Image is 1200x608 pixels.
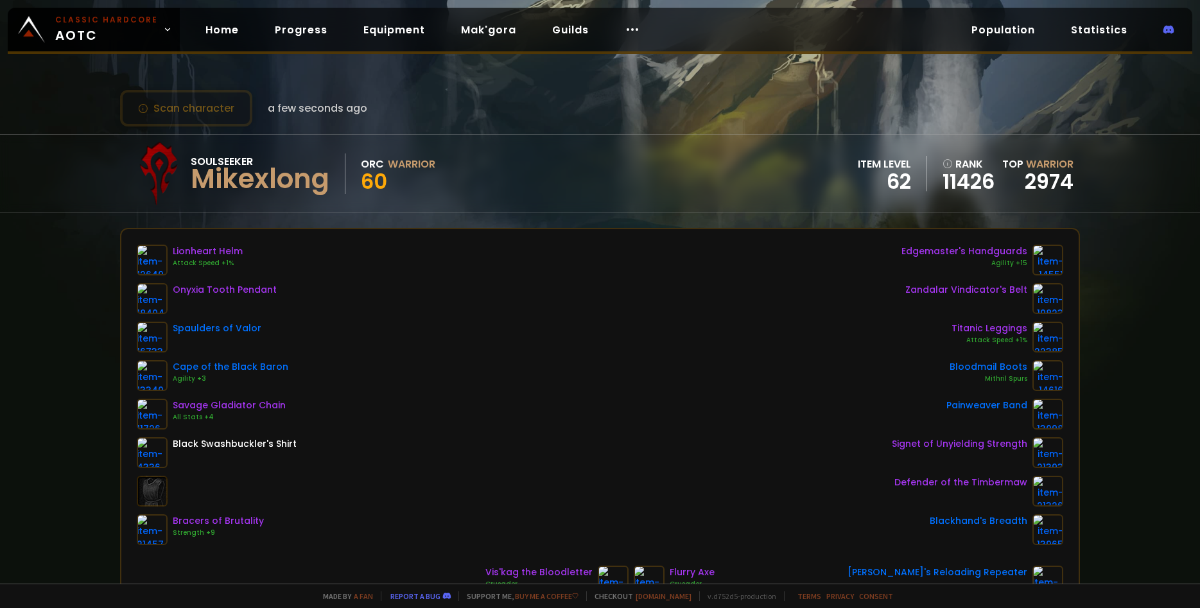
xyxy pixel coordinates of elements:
[137,283,168,314] img: item-18404
[173,283,277,297] div: Onyxia Tooth Pendant
[173,528,264,538] div: Strength +9
[1032,476,1063,507] img: item-21326
[173,399,286,412] div: Savage Gladiator Chain
[361,167,387,196] span: 60
[859,591,893,601] a: Consent
[826,591,854,601] a: Privacy
[173,322,261,335] div: Spaulders of Valor
[961,17,1045,43] a: Population
[55,14,158,26] small: Classic Hardcore
[670,579,715,589] div: Crusader
[173,437,297,451] div: Black Swashbuckler's Shirt
[586,591,691,601] span: Checkout
[137,245,168,275] img: item-12640
[943,172,995,191] a: 11426
[542,17,599,43] a: Guilds
[950,374,1027,384] div: Mithril Spurs
[353,17,435,43] a: Equipment
[195,17,249,43] a: Home
[952,335,1027,345] div: Attack Speed +1%
[137,360,168,391] img: item-13340
[137,514,168,545] img: item-21457
[901,258,1027,268] div: Agility +15
[858,156,911,172] div: item level
[388,156,435,172] div: Warrior
[699,591,776,601] span: v. d752d5 - production
[515,591,578,601] a: Buy me a coffee
[1032,360,1063,391] img: item-14616
[930,514,1027,528] div: Blackhand's Breadth
[946,399,1027,412] div: Painweaver Band
[950,360,1027,374] div: Bloodmail Boots
[451,17,526,43] a: Mak'gora
[137,437,168,468] img: item-4336
[1025,167,1074,196] a: 2974
[1026,157,1074,171] span: Warrior
[952,322,1027,335] div: Titanic Leggings
[137,399,168,430] img: item-11726
[1002,156,1074,172] div: Top
[458,591,578,601] span: Support me,
[8,8,180,51] a: Classic HardcoreAOTC
[191,169,329,189] div: Mikexlong
[315,591,373,601] span: Made by
[1032,437,1063,468] img: item-21393
[1032,322,1063,352] img: item-22385
[55,14,158,45] span: AOTC
[894,476,1027,489] div: Defender of the Timbermaw
[797,591,821,601] a: Terms
[173,360,288,374] div: Cape of the Black Baron
[173,514,264,528] div: Bracers of Brutality
[485,566,593,579] div: Vis'kag the Bloodletter
[390,591,440,601] a: Report a bug
[848,566,1027,579] div: [PERSON_NAME]'s Reloading Repeater
[1032,283,1063,314] img: item-19823
[1032,514,1063,545] img: item-13965
[120,90,252,126] button: Scan character
[173,412,286,422] div: All Stats +4
[485,579,593,589] div: Crusader
[670,566,715,579] div: Flurry Axe
[905,283,1027,297] div: Zandalar Vindicator's Belt
[858,172,911,191] div: 62
[1032,399,1063,430] img: item-13098
[265,17,338,43] a: Progress
[598,566,629,596] img: item-17075
[943,156,995,172] div: rank
[173,245,243,258] div: Lionheart Helm
[361,156,384,172] div: Orc
[901,245,1027,258] div: Edgemaster's Handguards
[191,153,329,169] div: Soulseeker
[892,437,1027,451] div: Signet of Unyielding Strength
[354,591,373,601] a: a fan
[1032,566,1063,596] img: item-22347
[634,566,665,596] img: item-871
[636,591,691,601] a: [DOMAIN_NAME]
[1032,245,1063,275] img: item-14551
[173,258,243,268] div: Attack Speed +1%
[137,322,168,352] img: item-16733
[268,100,367,116] span: a few seconds ago
[1061,17,1138,43] a: Statistics
[173,374,288,384] div: Agility +3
